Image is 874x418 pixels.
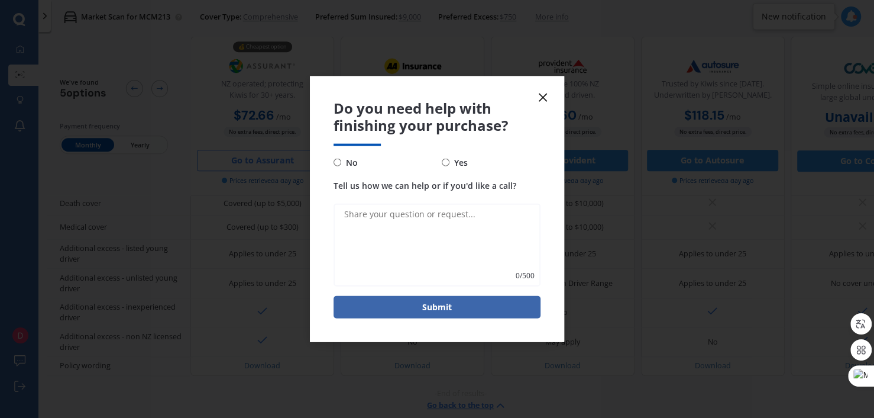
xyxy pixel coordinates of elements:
button: Submit [334,295,540,318]
span: Do you need help with finishing your purchase? [334,100,540,134]
input: No [334,159,341,166]
span: Yes [449,155,468,169]
span: No [341,155,358,169]
span: 0 / 500 [516,269,535,281]
input: Yes [442,159,449,166]
span: Tell us how we can help or if you'd like a call? [334,179,516,191]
